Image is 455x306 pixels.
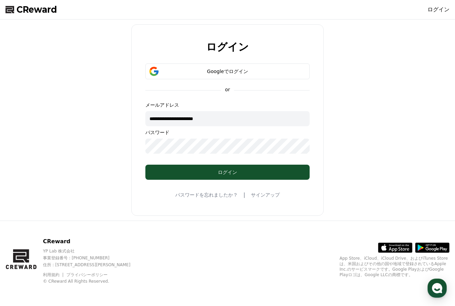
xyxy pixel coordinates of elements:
[43,272,65,277] a: 利用規約
[145,165,310,180] button: ログイン
[2,217,45,235] a: Home
[43,255,142,261] p: 事業登録番号 : [PHONE_NUMBER]
[206,41,249,52] h2: ログイン
[145,129,310,136] p: パスワード
[251,191,280,198] a: サインアップ
[66,272,108,277] a: プライバシーポリシー
[18,228,30,233] span: Home
[43,237,142,246] p: CReward
[89,217,132,235] a: Settings
[145,63,310,79] button: Googleでログイン
[340,256,450,278] p: App Store、iCloud、iCloud Drive、およびiTunes Storeは、米国およびその他の国や地域で登録されているApple Inc.のサービスマークです。Google P...
[155,68,300,75] div: Googleでログイン
[57,228,77,234] span: Messages
[43,248,142,254] p: YP Lab 株式会社
[5,4,57,15] a: CReward
[159,169,296,176] div: ログイン
[221,86,234,93] p: or
[16,4,57,15] span: CReward
[45,217,89,235] a: Messages
[175,191,238,198] a: パスワードを忘れましたか？
[43,262,142,268] p: 住所 : [STREET_ADDRESS][PERSON_NAME]
[102,228,119,233] span: Settings
[428,5,450,14] a: ログイン
[43,279,142,284] p: © CReward All Rights Reserved.
[243,191,245,199] span: |
[145,102,310,108] p: メールアドレス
